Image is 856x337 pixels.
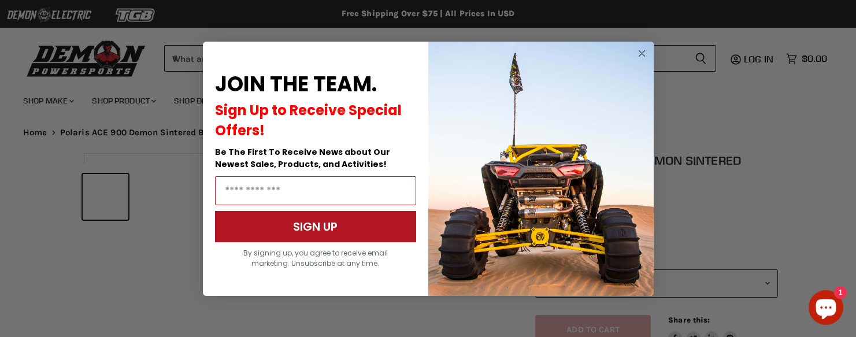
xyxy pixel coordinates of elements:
input: Email Address [215,176,416,205]
button: SIGN UP [215,211,416,242]
img: a9095488-b6e7-41ba-879d-588abfab540b.jpeg [428,42,654,296]
span: Be The First To Receive News about Our Newest Sales, Products, and Activities! [215,146,390,170]
inbox-online-store-chat: Shopify online store chat [805,290,847,328]
button: Close dialog [635,46,649,61]
span: By signing up, you agree to receive email marketing. Unsubscribe at any time. [243,248,388,268]
span: Sign Up to Receive Special Offers! [215,101,402,140]
span: JOIN THE TEAM. [215,69,377,99]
